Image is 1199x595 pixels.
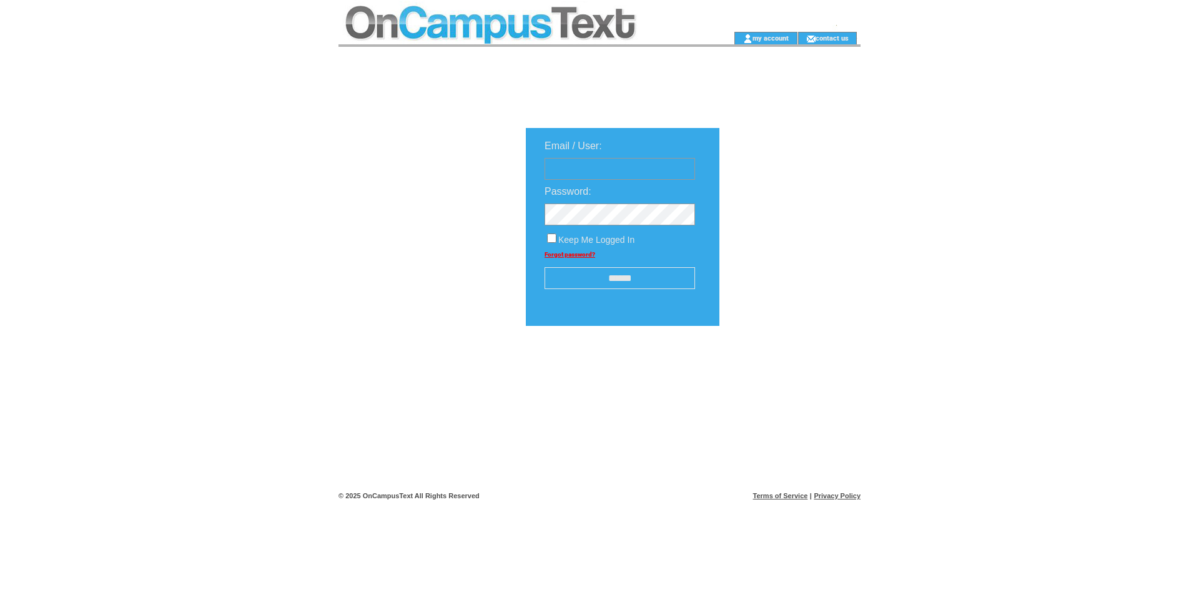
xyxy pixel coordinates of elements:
[753,492,808,499] a: Terms of Service
[814,492,861,499] a: Privacy Policy
[743,34,752,44] img: account_icon.gif
[810,492,812,499] span: |
[806,34,816,44] img: contact_us_icon.gif
[545,186,591,197] span: Password:
[756,357,818,373] img: transparent.png
[338,492,480,499] span: © 2025 OnCampusText All Rights Reserved
[545,251,595,258] a: Forgot password?
[752,34,789,42] a: my account
[558,235,634,245] span: Keep Me Logged In
[545,140,602,151] span: Email / User:
[816,34,849,42] a: contact us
